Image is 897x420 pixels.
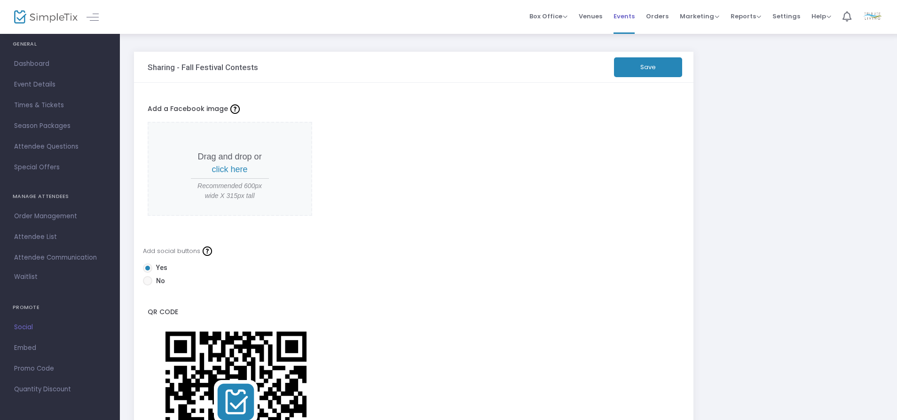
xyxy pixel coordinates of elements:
[529,12,567,21] span: Box Office
[14,120,106,132] span: Season Packages
[14,321,106,333] span: Social
[212,165,248,174] span: click here
[152,263,167,273] span: Yes
[230,104,240,114] img: question-mark
[143,244,330,258] div: Add social buttons
[680,12,719,21] span: Marketing
[772,4,800,28] span: Settings
[13,298,107,317] h4: PROMOTE
[148,63,258,72] h3: Sharing - Fall Festival Contests
[14,210,106,222] span: Order Management
[203,246,212,256] img: question-mark
[148,104,242,113] span: Add a Facebook image
[646,4,669,28] span: Orders
[143,303,330,322] label: QR Code
[13,35,107,54] h4: GENERAL
[14,141,106,153] span: Attendee Questions
[13,187,107,206] h4: MANAGE ATTENDEES
[14,58,106,70] span: Dashboard
[614,57,682,77] button: Save
[14,252,106,264] span: Attendee Communication
[14,383,106,396] span: Quantity Discount
[191,181,269,201] span: Recommended 600px wide X 315px tall
[811,12,831,21] span: Help
[614,4,635,28] span: Events
[731,12,761,21] span: Reports
[14,272,38,282] span: Waitlist
[14,342,106,354] span: Embed
[14,99,106,111] span: Times & Tickets
[14,363,106,375] span: Promo Code
[14,231,106,243] span: Attendee List
[579,4,602,28] span: Venues
[14,79,106,91] span: Event Details
[152,276,165,286] span: No
[14,161,106,174] span: Special Offers
[191,151,269,176] p: Drag and drop or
